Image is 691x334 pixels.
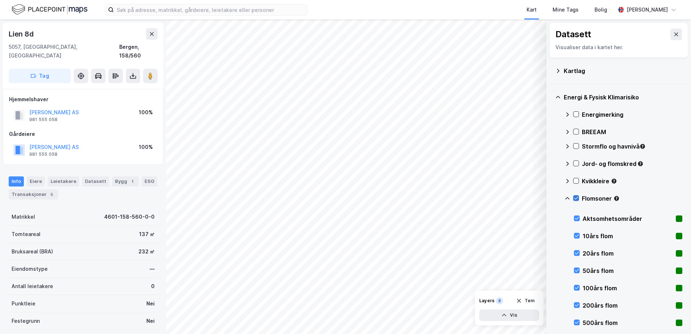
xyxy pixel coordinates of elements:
div: 100års flom [583,284,673,292]
div: 500års flom [583,318,673,327]
div: 5057, [GEOGRAPHIC_DATA], [GEOGRAPHIC_DATA] [9,43,119,60]
div: Tooltip anchor [637,160,644,167]
div: 232 ㎡ [138,247,155,256]
div: — [150,265,155,273]
div: 5 [48,191,55,198]
div: 200års flom [583,301,673,310]
div: Datasett [82,176,109,187]
div: Nei [146,299,155,308]
div: 20års flom [583,249,673,258]
div: Lien 8d [9,28,35,40]
div: Stormflo og havnivå [582,142,682,151]
div: Kvikkleire [582,177,682,185]
div: Eiere [27,176,45,187]
div: ESG [142,176,157,187]
div: 1 [129,178,136,185]
div: Transaksjoner [9,189,58,200]
div: Bruksareal (BRA) [12,247,53,256]
div: 10års flom [583,232,673,240]
div: Kart [527,5,537,14]
div: Leietakere [48,176,79,187]
div: Visualiser data i kartet her. [555,43,682,52]
div: Energi & Fysisk Klimarisiko [564,93,682,102]
div: Jord- og flomskred [582,159,682,168]
div: Hjemmelshaver [9,95,157,104]
div: 8 [496,297,503,304]
div: 981 555 058 [29,151,57,157]
div: 50års flom [583,266,673,275]
div: Tooltip anchor [613,195,620,202]
div: Punktleie [12,299,35,308]
div: Gårdeiere [9,130,157,138]
div: Info [9,176,24,187]
input: Søk på adresse, matrikkel, gårdeiere, leietakere eller personer [114,4,307,15]
div: Bygg [112,176,139,187]
div: 100% [139,143,153,151]
div: Bolig [595,5,607,14]
div: Kartlag [564,67,682,75]
div: 4601-158-560-0-0 [104,213,155,221]
div: Aktsomhetsområder [583,214,673,223]
div: Mine Tags [553,5,579,14]
div: Tooltip anchor [611,178,617,184]
div: Datasett [555,29,591,40]
button: Tag [9,69,71,83]
div: 100% [139,108,153,117]
div: Tooltip anchor [639,143,646,150]
div: Flomsoner [582,194,682,203]
div: [PERSON_NAME] [627,5,668,14]
img: logo.f888ab2527a4732fd821a326f86c7f29.svg [12,3,87,16]
div: Layers [479,298,494,304]
iframe: Chat Widget [655,299,691,334]
div: Matrikkel [12,213,35,221]
div: Bergen, 158/560 [119,43,158,60]
div: 0 [151,282,155,291]
div: 137 ㎡ [139,230,155,239]
div: Eiendomstype [12,265,48,273]
button: Vis [479,309,539,321]
div: Festegrunn [12,317,40,325]
button: Tøm [511,295,539,307]
div: Antall leietakere [12,282,53,291]
div: Energimerking [582,110,682,119]
div: BREEAM [582,128,682,136]
div: Nei [146,317,155,325]
div: Tomteareal [12,230,40,239]
div: 981 555 058 [29,117,57,123]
